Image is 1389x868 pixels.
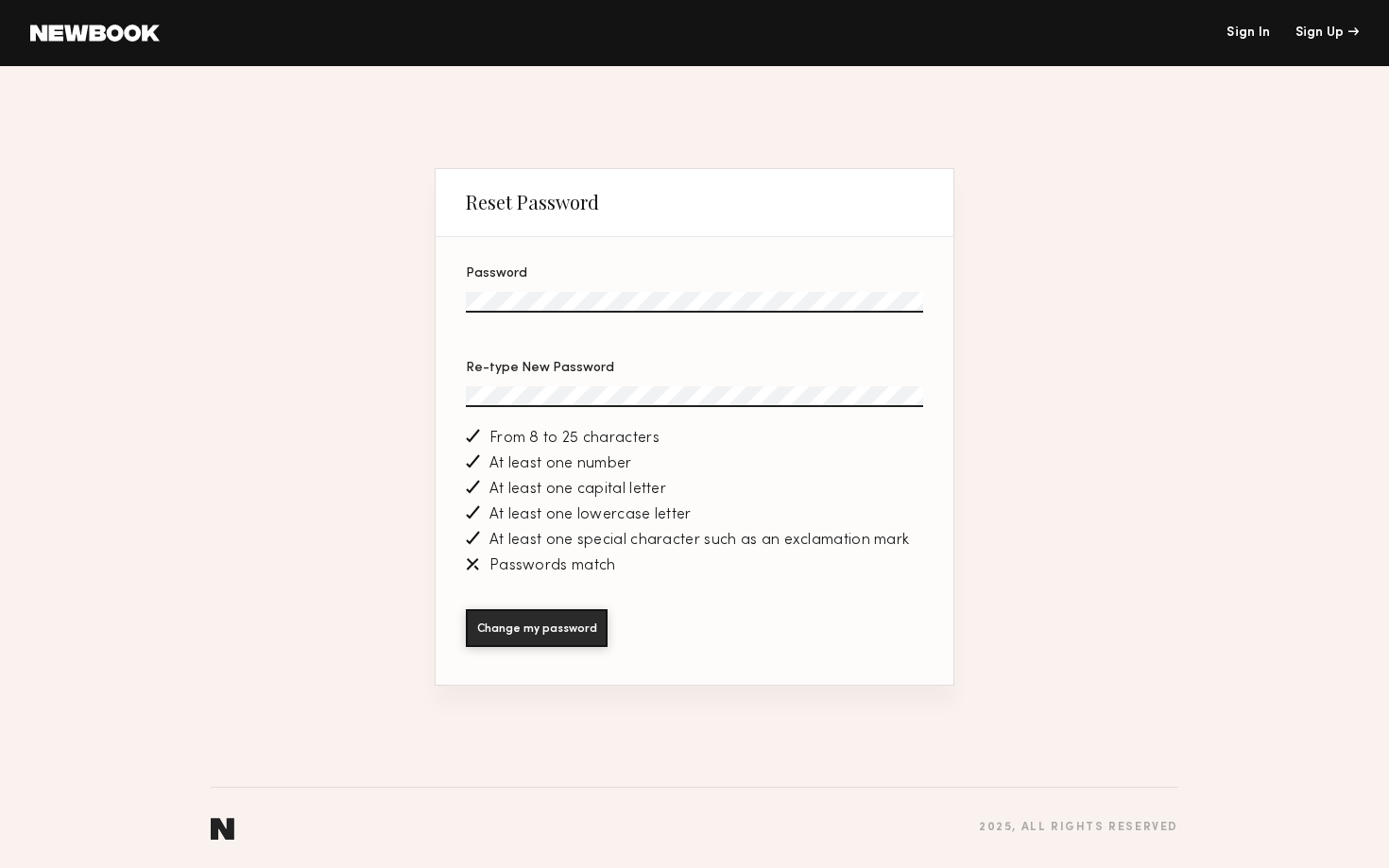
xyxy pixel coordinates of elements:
span: Passwords match [489,558,616,574]
div: Reset Password [466,191,599,213]
a: Sign In [1226,26,1270,40]
div: 2025 , all rights reserved [979,822,1178,834]
span: At least one number [489,456,632,472]
div: Re-type New Password [466,362,923,375]
span: From 8 to 25 characters [489,431,660,447]
input: Re-type New Password [466,386,923,407]
div: Password [466,267,923,281]
button: Change my password [466,609,608,647]
span: At least one special character such as an exclamation mark [489,533,909,549]
span: At least one capital letter [489,482,666,498]
input: Password [466,292,923,313]
span: At least one lowercase letter [489,507,692,523]
div: Sign Up [1295,26,1359,40]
